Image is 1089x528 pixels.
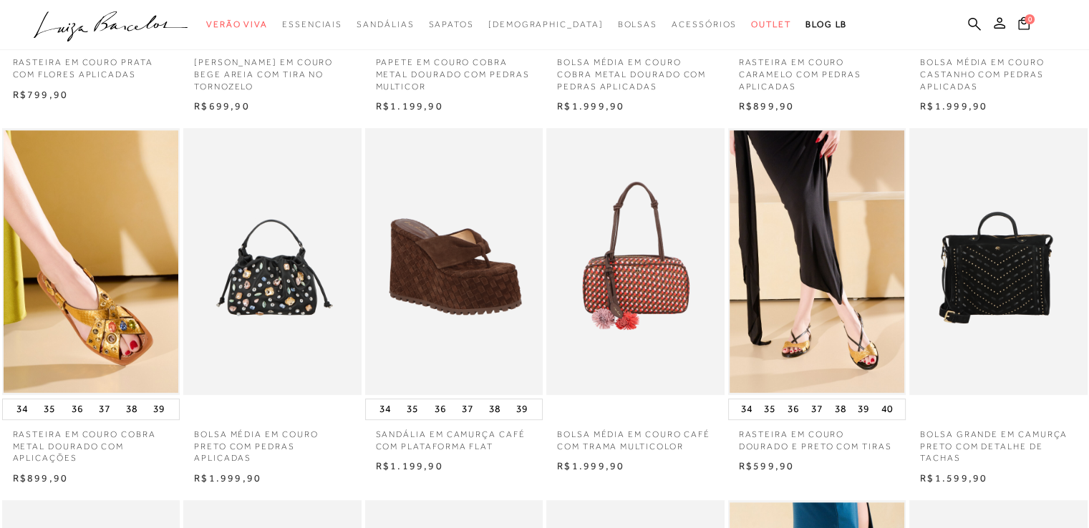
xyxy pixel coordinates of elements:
[548,130,723,393] img: BOLSA MÉDIA EM COURO CAFÉ COM TRAMA MULTICOLOR
[672,11,737,38] a: categoryNavScreenReaderText
[4,130,179,393] img: RASTEIRA EM COURO COBRA METAL DOURADO COM APLICAÇÕES
[365,420,543,453] a: SANDÁLIA EM CAMURÇA CAFÉ COM PLATAFORMA FLAT
[194,472,261,484] span: R$1.999,90
[730,130,905,393] a: RASTEIRA EM COURO DOURADO E PRETO COM TIRAS RASTEIRA EM COURO DOURADO E PRETO COM TIRAS
[485,399,505,419] button: 38
[911,130,1086,393] img: BOLSA GRANDE EM CAMURÇA PRETO COM DETALHE DE TACHAS
[428,19,473,29] span: Sapatos
[4,130,179,393] a: RASTEIRA EM COURO COBRA METAL DOURADO COM APLICAÇÕES RASTEIRA EM COURO COBRA METAL DOURADO COM AP...
[194,100,250,112] span: R$699,90
[751,19,791,29] span: Outlet
[95,399,115,419] button: 37
[672,19,737,29] span: Acessórios
[2,420,180,464] a: RASTEIRA EM COURO COBRA METAL DOURADO COM APLICAÇÕES
[185,130,360,393] img: BOLSA MÉDIA EM COURO PRETO COM PEDRAS APLICADAS
[546,420,725,453] a: BOLSA MÉDIA EM COURO CAFÉ COM TRAMA MULTICOLOR
[206,11,268,38] a: categoryNavScreenReaderText
[13,472,69,484] span: R$899,90
[149,399,169,419] button: 39
[739,460,795,471] span: R$599,90
[909,48,1088,92] a: BOLSA MÉDIA EM COURO CASTANHO COM PEDRAS APLICADAS
[367,128,543,395] img: SANDÁLIA EM CAMURÇA CAFÉ COM PLATAFORMA FLAT
[122,399,142,419] button: 38
[548,130,723,393] a: BOLSA MÉDIA EM COURO CAFÉ COM TRAMA MULTICOLOR BOLSA MÉDIA EM COURO CAFÉ COM TRAMA MULTICOLOR
[877,399,897,419] button: 40
[428,11,473,38] a: categoryNavScreenReaderText
[67,399,87,419] button: 36
[1025,14,1035,24] span: 0
[728,48,906,92] a: RASTEIRA EM COURO CARAMELO COM PEDRAS APLICADAS
[557,460,624,471] span: R$1.999,90
[730,130,905,393] img: RASTEIRA EM COURO DOURADO E PRETO COM TIRAS
[617,19,657,29] span: Bolsas
[367,130,542,393] a: SANDÁLIA EM CAMURÇA CAFÉ COM PLATAFORMA FLAT
[13,89,69,100] span: R$799,90
[807,399,827,419] button: 37
[206,19,268,29] span: Verão Viva
[1014,16,1034,35] button: 0
[557,100,624,112] span: R$1.999,90
[357,11,414,38] a: categoryNavScreenReaderText
[365,48,543,92] a: PAPETE EM COURO COBRA METAL DOURADO COM PEDRAS MULTICOR
[920,472,987,484] span: R$1.599,90
[376,460,443,471] span: R$1.199,90
[751,11,791,38] a: categoryNavScreenReaderText
[805,19,847,29] span: BLOG LB
[2,48,180,81] a: RASTEIRA EM COURO PRATA COM FLORES APLICADAS
[512,399,532,419] button: 39
[920,100,987,112] span: R$1.999,90
[783,399,803,419] button: 36
[282,11,342,38] a: categoryNavScreenReaderText
[375,399,395,419] button: 34
[12,399,32,419] button: 34
[909,420,1088,464] a: BOLSA GRANDE EM CAMURÇA PRETO COM DETALHE DE TACHAS
[739,100,795,112] span: R$899,90
[183,420,362,464] a: BOLSA MÉDIA EM COURO PRETO COM PEDRAS APLICADAS
[911,130,1086,393] a: BOLSA GRANDE EM CAMURÇA PRETO COM DETALHE DE TACHAS BOLSA GRANDE EM CAMURÇA PRETO COM DETALHE DE ...
[805,11,847,38] a: BLOG LB
[617,11,657,38] a: categoryNavScreenReaderText
[736,399,756,419] button: 34
[282,19,342,29] span: Essenciais
[185,130,360,393] a: BOLSA MÉDIA EM COURO PRETO COM PEDRAS APLICADAS BOLSA MÉDIA EM COURO PRETO COM PEDRAS APLICADAS
[183,48,362,92] a: [PERSON_NAME] EM COURO BEGE AREIA COM TIRA NO TORNOZELO
[831,399,851,419] button: 38
[728,420,906,453] a: RASTEIRA EM COURO DOURADO E PRETO COM TIRAS
[458,399,478,419] button: 37
[357,19,414,29] span: Sandálias
[488,19,604,29] span: [DEMOGRAPHIC_DATA]
[430,399,450,419] button: 36
[546,48,725,92] a: BOLSA MÉDIA EM COURO COBRA METAL DOURADO COM PEDRAS APLICADAS
[376,100,443,112] span: R$1.199,90
[488,11,604,38] a: noSubCategoriesText
[402,399,422,419] button: 35
[39,399,59,419] button: 35
[853,399,873,419] button: 39
[760,399,780,419] button: 35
